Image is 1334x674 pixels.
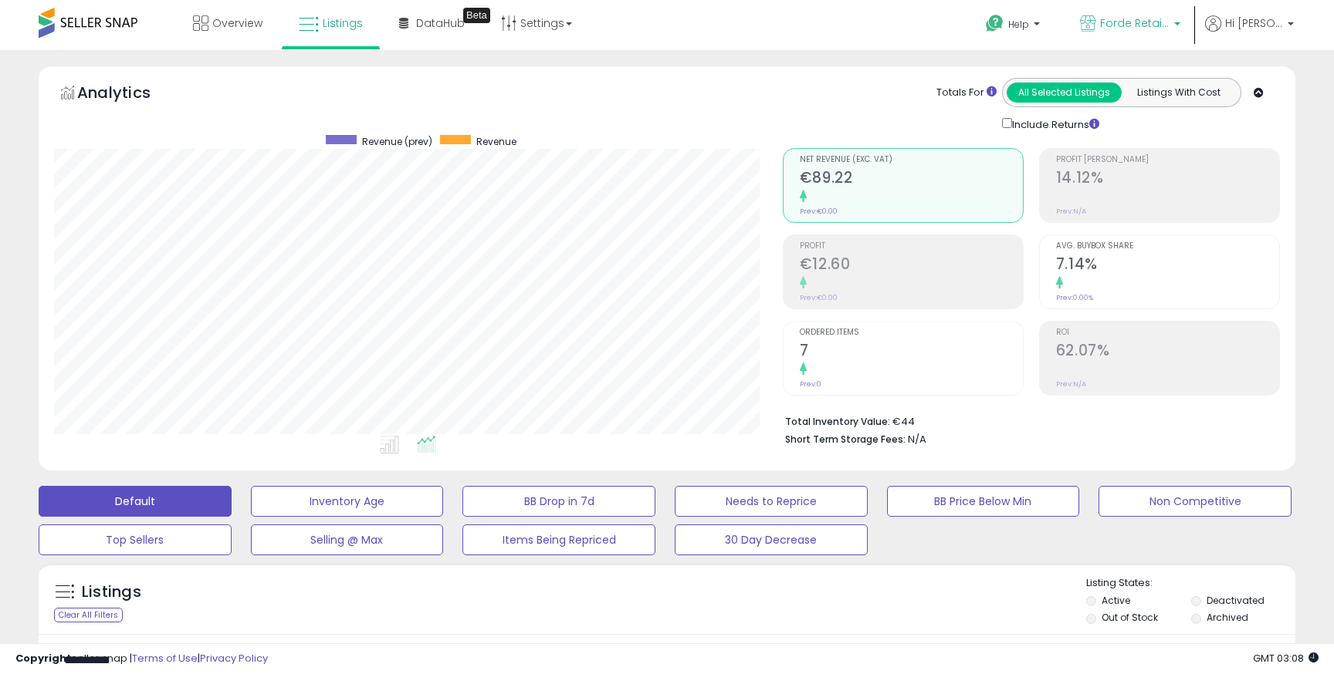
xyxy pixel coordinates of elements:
[985,14,1004,33] i: Get Help
[800,342,1023,362] h2: 7
[1056,379,1086,389] small: Prev: N/A
[675,486,868,517] button: Needs to Reprice
[15,652,268,666] div: seller snap | |
[1056,293,1093,302] small: Prev: 0.00%
[675,524,868,555] button: 30 Day Decrease
[1121,83,1236,103] button: Listings With Cost
[973,2,1055,50] a: Help
[1056,169,1279,190] h2: 14.12%
[251,524,444,555] button: Selling @ Max
[1207,594,1265,607] label: Deactivated
[1253,651,1319,666] span: 2025-10-14 03:08 GMT
[54,608,123,622] div: Clear All Filters
[800,329,1023,337] span: Ordered Items
[15,651,72,666] strong: Copyright
[800,242,1023,251] span: Profit
[990,115,1118,133] div: Include Returns
[800,169,1023,190] h2: €89.22
[785,411,1268,430] li: €44
[1102,594,1130,607] label: Active
[212,15,262,31] span: Overview
[908,432,926,447] span: N/A
[1056,255,1279,276] h2: 7.14%
[1086,576,1295,591] p: Listing States:
[800,207,838,216] small: Prev: €0.00
[39,486,232,517] button: Default
[785,433,906,446] b: Short Term Storage Fees:
[1056,156,1279,164] span: Profit [PERSON_NAME]
[1056,207,1086,216] small: Prev: N/A
[1207,611,1248,624] label: Archived
[1008,18,1029,31] span: Help
[800,255,1023,276] h2: €12.60
[1056,329,1279,337] span: ROI
[1007,83,1122,103] button: All Selected Listings
[800,379,821,389] small: Prev: 0
[323,15,363,31] span: Listings
[462,486,655,517] button: BB Drop in 7d
[1225,15,1283,31] span: Hi [PERSON_NAME]
[251,486,444,517] button: Inventory Age
[800,293,838,302] small: Prev: €0.00
[463,8,490,23] div: Tooltip anchor
[462,524,655,555] button: Items Being Repriced
[476,135,516,148] span: Revenue
[1099,486,1292,517] button: Non Competitive
[1056,342,1279,362] h2: 62.07%
[936,86,997,100] div: Totals For
[39,524,232,555] button: Top Sellers
[1205,15,1294,50] a: Hi [PERSON_NAME]
[1102,611,1158,624] label: Out of Stock
[362,135,432,148] span: Revenue (prev)
[77,82,181,107] h5: Analytics
[1056,242,1279,251] span: Avg. Buybox Share
[887,486,1080,517] button: BB Price Below Min
[416,15,465,31] span: DataHub
[785,415,890,428] b: Total Inventory Value:
[1100,15,1170,31] span: Forde Retail FR
[82,581,141,603] h5: Listings
[800,156,1023,164] span: Net Revenue (Exc. VAT)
